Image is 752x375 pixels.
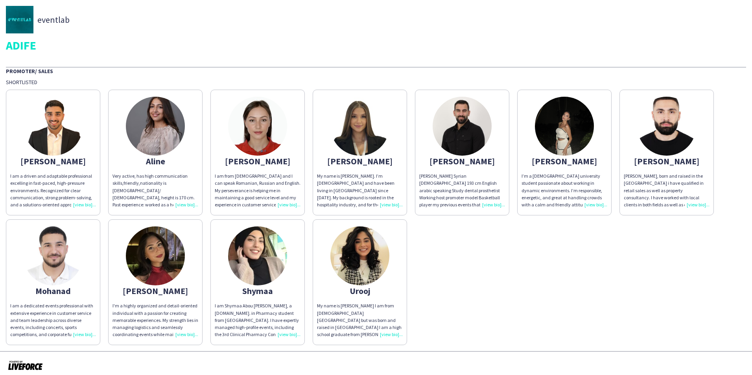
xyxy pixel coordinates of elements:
[419,173,505,208] div: [PERSON_NAME] Syrian [DEMOGRAPHIC_DATA] 193 cm English arabic speaking Study dental prosthetist W...
[10,287,96,294] div: Mohanad
[228,97,287,156] img: thumb-67092d79e4374.jpeg
[637,97,696,156] img: thumb-67e4d57c322ab.jpeg
[330,97,389,156] img: thumb-68dbd5862b2b6.jpeg
[24,226,83,285] img: thumb-6486d48e7f07f.jpeg
[24,97,83,156] img: thumb-68dc7e9557718.png
[215,287,300,294] div: Shymaa
[317,302,403,338] div: My name is [PERSON_NAME] I am from [DEMOGRAPHIC_DATA] [GEOGRAPHIC_DATA] but was born and raised i...
[535,97,594,156] img: thumb-67f67466-34b0-41a2-96e4-f79257df26a5.jpg
[215,302,300,338] div: I am Shymaa Abou [PERSON_NAME], a [DOMAIN_NAME]. in Pharmacy student from [GEOGRAPHIC_DATA]. I ha...
[624,173,710,208] div: [PERSON_NAME], born and raised in the [GEOGRAPHIC_DATA] i have qualified in retail sales as well ...
[10,302,96,338] div: I am a dedicated events professional with extensive experience in customer service and team leade...
[317,287,403,294] div: Urooj
[112,158,198,165] div: Aline
[37,16,70,23] span: eventlab
[112,287,198,294] div: [PERSON_NAME]
[6,67,746,75] div: Promoter/ Sales
[330,226,389,285] img: thumb-63248f74aa54b.jpeg
[624,158,710,165] div: [PERSON_NAME]
[126,97,185,156] img: thumb-6681b11a57181.jpeg
[10,158,96,165] div: [PERSON_NAME]
[317,158,403,165] div: [PERSON_NAME]
[6,79,746,86] div: Shortlisted
[215,158,300,165] div: [PERSON_NAME]
[6,6,33,33] img: thumb-c2c412b6-901a-4185-8ebf-04bca02e3fe5.jpg
[522,173,607,208] div: I’m a [DEMOGRAPHIC_DATA] university student passionate about working in dynamic environments. I’m...
[112,173,198,208] div: Very active, has high communication skills,friendly,nationality is [DEMOGRAPHIC_DATA]/ [DEMOGRAPH...
[126,226,185,285] img: thumb-66f951dde968e.jpeg
[228,226,287,285] img: thumb-663113e34c788.jpg
[433,97,492,156] img: thumb-68d51387403e7.jpeg
[8,360,43,371] img: Powered by Liveforce
[215,173,300,208] div: I am from [DEMOGRAPHIC_DATA] and I can speak Romanian, Russian and English. My perseverance is he...
[317,173,403,208] div: My name is [PERSON_NAME]. I’m [DEMOGRAPHIC_DATA] and have been living in [GEOGRAPHIC_DATA] since ...
[419,158,505,165] div: [PERSON_NAME]
[10,173,96,208] div: I am a driven and adaptable professional excelling in fast-paced, high-pressure environments. Rec...
[6,39,746,51] div: ADIFE
[522,158,607,165] div: [PERSON_NAME]
[112,302,198,338] div: I'm a highly organized and detail-oriented individual with a passion for creating memorable exper...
